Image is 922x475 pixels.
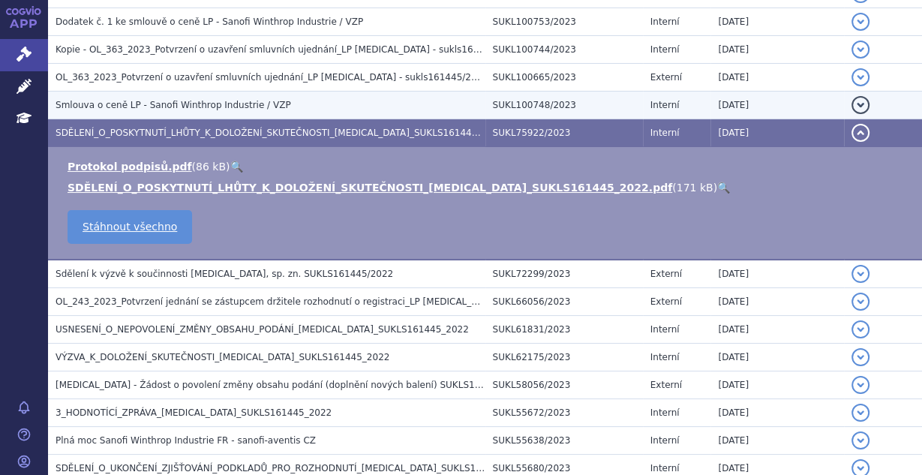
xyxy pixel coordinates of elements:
[485,36,643,64] td: SUKL100744/2023
[485,119,643,147] td: SUKL75922/2023
[650,128,680,138] span: Interní
[56,269,393,279] span: Sdělení k výzvě k součinnosti DUPIXENT, sp. zn. SUKLS161445/2022
[56,435,316,446] span: Plná moc Sanofi Winthrop Industrie FR - sanofi-aventis CZ
[56,407,332,418] span: 3_HODNOTÍCÍ_ZPRÁVA_DUPIXENT_SUKLS161445_2022
[851,431,869,449] button: detail
[56,44,522,55] span: Kopie - OL_363_2023_Potvrzení o uzavření smluvních ujednání_LP DUPIXENT - sukls161445/2022
[710,344,843,371] td: [DATE]
[650,269,682,279] span: Externí
[650,435,680,446] span: Interní
[650,324,680,335] span: Interní
[650,44,680,55] span: Interní
[851,348,869,366] button: detail
[710,288,843,316] td: [DATE]
[485,92,643,119] td: SUKL100748/2023
[485,64,643,92] td: SUKL100665/2023
[710,316,843,344] td: [DATE]
[56,324,469,335] span: USNESENÍ_O_NEPOVOLENÍ_ZMĚNY_OBSAHU_PODÁNÍ_DUPIXENT_SUKLS161445_2022
[710,399,843,427] td: [DATE]
[710,119,843,147] td: [DATE]
[851,13,869,31] button: detail
[717,182,730,194] a: 🔍
[68,210,192,244] a: Stáhnout všechno
[650,72,682,83] span: Externí
[68,161,192,173] a: Protokol podpisů.pdf
[650,296,682,307] span: Externí
[851,320,869,338] button: detail
[485,316,643,344] td: SUKL61831/2023
[851,376,869,394] button: detail
[650,100,680,110] span: Interní
[485,8,643,36] td: SUKL100753/2023
[56,296,498,307] span: OL_243_2023_Potvrzení jednání se zástupcem držitele rozhodnutí o registraci_LP DUPIXENT
[851,404,869,422] button: detail
[710,427,843,455] td: [DATE]
[710,260,843,288] td: [DATE]
[710,371,843,399] td: [DATE]
[851,293,869,311] button: detail
[650,463,680,473] span: Interní
[485,260,643,288] td: SUKL72299/2023
[851,41,869,59] button: detail
[851,68,869,86] button: detail
[56,463,532,473] span: SDĚLENÍ_O_UKONČENÍ_ZJIŠŤOVÁNÍ_PODKLADŮ_PRO_ROZHODNUTÍ_DUPIXENT_SUKLS161445_2022
[650,407,680,418] span: Interní
[56,128,505,138] span: SDĚLENÍ_O_POSKYTNUTÍ_LHŮTY_K_DOLOŽENÍ_SKUTEČNOSTI_DUPIXENT_SUKLS161445_2022
[230,161,242,173] a: 🔍
[650,17,680,27] span: Interní
[56,380,529,390] span: DUPIXENT - Žádost o povolení změny obsahu podání (doplnění nových balení) SUKLS161445/2022
[485,288,643,316] td: SUKL66056/2023
[710,8,843,36] td: [DATE]
[68,180,907,195] li: ( )
[56,100,291,110] span: Smlouva o ceně LP - Sanofi Winthrop Industrie / VZP
[485,427,643,455] td: SUKL55638/2023
[68,159,907,174] li: ( )
[485,371,643,399] td: SUKL58056/2023
[650,352,680,362] span: Interní
[710,64,843,92] td: [DATE]
[56,17,363,27] span: Dodatek č. 1 ke smlouvě o ceně LP - Sanofi Winthrop Industrie / VZP
[650,380,682,390] span: Externí
[56,72,488,83] span: OL_363_2023_Potvrzení o uzavření smluvních ujednání_LP DUPIXENT - sukls161445/2022
[851,96,869,114] button: detail
[485,344,643,371] td: SUKL62175/2023
[196,161,226,173] span: 86 kB
[56,352,389,362] span: VÝZVA_K_DOLOŽENÍ_SKUTEČNOSTI_DUPIXENT_SUKLS161445_2022
[710,92,843,119] td: [DATE]
[485,399,643,427] td: SUKL55672/2023
[851,265,869,283] button: detail
[710,36,843,64] td: [DATE]
[68,182,672,194] a: SDĚLENÍ_O_POSKYTNUTÍ_LHŮTY_K_DOLOŽENÍ_SKUTEČNOSTI_[MEDICAL_DATA]_SUKLS161445_2022.pdf
[677,182,713,194] span: 171 kB
[851,124,869,142] button: detail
